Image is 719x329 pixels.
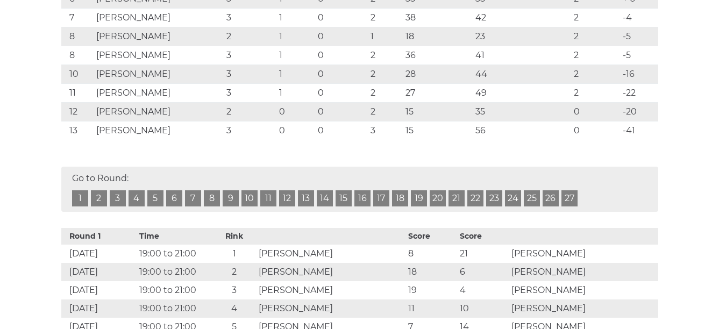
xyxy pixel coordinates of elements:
td: 36 [403,46,472,65]
a: 16 [354,190,371,206]
td: 10 [61,65,94,84]
td: 1 [368,27,403,46]
a: 9 [223,190,239,206]
td: 12 [61,103,94,121]
a: 3 [110,190,126,206]
td: -16 [620,65,658,84]
a: 8 [204,190,220,206]
td: 0 [571,121,621,140]
td: 8 [405,245,457,263]
td: 0 [315,84,368,103]
td: [PERSON_NAME] [94,27,224,46]
td: 8 [61,27,94,46]
a: 22 [467,190,483,206]
td: 41 [473,46,571,65]
td: 21 [457,245,509,263]
div: Go to Round: [61,167,658,212]
td: 0 [315,9,368,27]
td: 2 [212,263,256,281]
a: 6 [166,190,182,206]
a: 19 [411,190,427,206]
a: 1 [72,190,88,206]
a: 14 [317,190,333,206]
a: 5 [147,190,163,206]
th: Score [405,228,457,245]
th: Round 1 [61,228,137,245]
td: [PERSON_NAME] [509,299,658,318]
td: 2 [224,103,276,121]
td: 3 [212,281,256,299]
td: 13 [61,121,94,140]
td: -5 [620,46,658,65]
td: 23 [473,27,571,46]
td: [DATE] [61,263,137,281]
td: 2 [368,103,403,121]
td: 0 [571,103,621,121]
a: 11 [260,190,276,206]
td: 0 [276,103,315,121]
a: 7 [185,190,201,206]
td: -5 [620,27,658,46]
td: 19 [405,281,457,299]
td: 0 [315,46,368,65]
a: 25 [524,190,540,206]
td: 19:00 to 21:00 [137,245,212,263]
td: 2 [368,46,403,65]
a: 27 [561,190,578,206]
td: -22 [620,84,658,103]
td: 3 [224,84,276,103]
a: 21 [449,190,465,206]
a: 12 [279,190,295,206]
td: 2 [571,9,621,27]
td: 11 [405,299,457,318]
td: 3 [224,65,276,84]
td: 18 [403,27,472,46]
td: 2 [368,65,403,84]
td: 56 [473,121,571,140]
td: 27 [403,84,472,103]
td: 38 [403,9,472,27]
td: 2 [571,46,621,65]
td: [PERSON_NAME] [94,103,224,121]
td: 1 [276,46,315,65]
td: 49 [473,84,571,103]
td: [DATE] [61,281,137,299]
td: [DATE] [61,299,137,318]
td: 2 [571,84,621,103]
td: 1 [276,27,315,46]
td: [PERSON_NAME] [256,263,405,281]
td: [PERSON_NAME] [256,281,405,299]
td: [PERSON_NAME] [509,281,658,299]
td: [PERSON_NAME] [256,299,405,318]
td: 6 [457,263,509,281]
td: 0 [315,103,368,121]
a: 24 [505,190,521,206]
a: 17 [373,190,389,206]
td: [PERSON_NAME] [94,9,224,27]
td: 19:00 to 21:00 [137,263,212,281]
td: [PERSON_NAME] [94,84,224,103]
td: 2 [368,84,403,103]
td: 3 [224,46,276,65]
td: -4 [620,9,658,27]
td: [DATE] [61,245,137,263]
td: 0 [315,27,368,46]
td: 1 [276,9,315,27]
td: [PERSON_NAME] [94,121,224,140]
td: -20 [620,103,658,121]
td: 35 [473,103,571,121]
td: 0 [315,65,368,84]
td: 15 [403,121,472,140]
td: 15 [403,103,472,121]
a: 15 [336,190,352,206]
a: 18 [392,190,408,206]
td: 44 [473,65,571,84]
td: 4 [457,281,509,299]
td: [PERSON_NAME] [256,245,405,263]
a: 2 [91,190,107,206]
td: 3 [224,9,276,27]
th: Score [457,228,509,245]
td: 8 [61,46,94,65]
td: [PERSON_NAME] [94,65,224,84]
a: 4 [129,190,145,206]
